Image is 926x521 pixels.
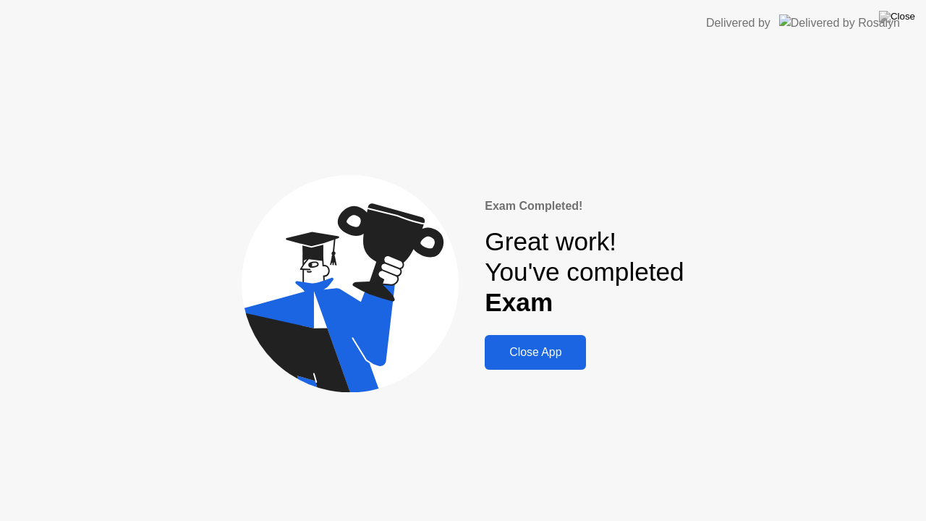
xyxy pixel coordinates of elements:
[485,198,684,215] div: Exam Completed!
[485,335,586,370] button: Close App
[485,226,684,318] div: Great work! You've completed
[489,346,582,359] div: Close App
[706,14,770,32] div: Delivered by
[485,288,553,316] b: Exam
[879,11,915,22] img: Close
[779,14,900,31] img: Delivered by Rosalyn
